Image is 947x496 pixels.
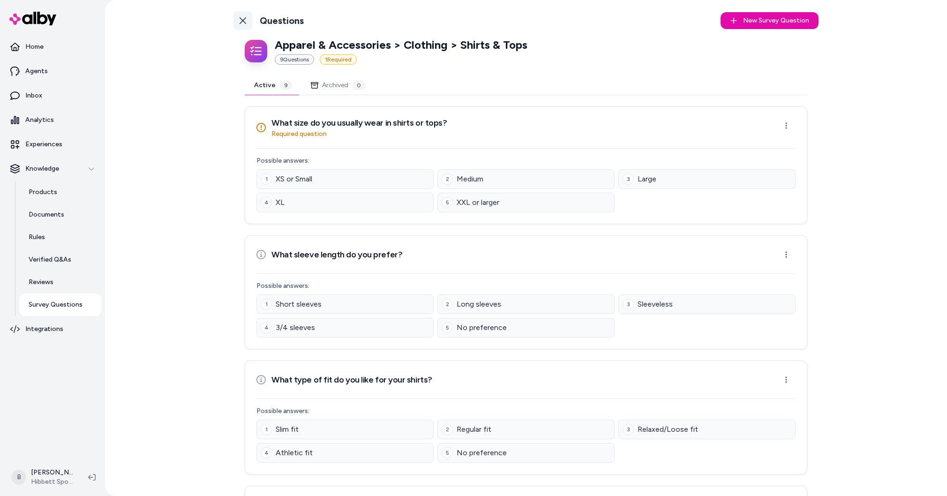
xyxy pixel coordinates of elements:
span: XL [276,197,285,208]
div: 2 [442,173,453,185]
p: Integrations [25,324,63,334]
span: Long sleeves [457,299,501,310]
div: 2 [442,299,453,310]
p: Possible answers: [256,156,796,165]
a: Analytics [4,109,101,131]
span: B [11,470,26,485]
span: Slim fit [276,424,299,435]
p: Rules [29,233,45,242]
div: 4 [261,322,272,333]
a: Verified Q&As [19,248,101,271]
div: 9 [279,81,292,90]
p: Possible answers: [256,281,796,291]
a: Agents [4,60,101,83]
a: Integrations [4,318,101,340]
p: Experiences [25,140,62,149]
div: 3 [623,299,634,310]
a: Experiences [4,133,101,156]
p: Required question [271,129,447,139]
div: 2 [442,424,453,435]
p: Home [25,42,44,52]
span: No preference [457,322,507,333]
h3: What type of fit do you like for your shirts? [271,373,432,386]
span: Hibbett Sports [31,477,73,487]
p: Apparel & Accessories > Clothing > Shirts & Tops [275,38,527,53]
div: 1 [261,299,272,310]
span: Short sleeves [276,299,322,310]
p: Possible answers: [256,406,796,416]
span: Athletic fit [276,447,313,458]
a: Home [4,36,101,58]
a: Products [19,181,101,203]
div: 5 [442,197,453,208]
div: 4 [261,197,272,208]
span: 3/4 sleeves [276,322,315,333]
a: Survey Questions [19,293,101,316]
span: XS or Small [276,173,312,185]
div: 5 [442,322,453,333]
h3: What sleeve length do you prefer? [271,248,402,261]
div: 1 [261,424,272,435]
button: Active [245,76,301,95]
span: Medium [457,173,483,185]
span: Relaxed/Loose fit [638,424,698,435]
span: Sleeveless [638,299,673,310]
div: 9 Question s [275,54,314,65]
span: XXL or larger [457,197,499,208]
button: New Survey Question [721,12,819,29]
div: 5 [442,447,453,458]
p: [PERSON_NAME] [31,468,73,477]
p: Verified Q&As [29,255,71,264]
a: Reviews [19,271,101,293]
div: 3 [623,173,634,185]
div: 3 [623,424,634,435]
p: Inbox [25,91,42,100]
p: Reviews [29,278,53,287]
a: Inbox [4,84,101,107]
span: New Survey Question [743,16,809,25]
div: 1 Required [320,54,357,65]
p: Documents [29,210,64,219]
span: Large [638,173,656,185]
p: Survey Questions [29,300,83,309]
a: Documents [19,203,101,226]
img: alby Logo [9,12,56,25]
button: Archived [301,76,375,95]
p: Knowledge [25,164,59,173]
p: Products [29,188,57,197]
button: Knowledge [4,158,101,180]
span: No preference [457,447,507,458]
button: B[PERSON_NAME]Hibbett Sports [6,462,81,492]
h3: What size do you usually wear in shirts or tops? [271,116,447,129]
h1: Questions [260,15,304,27]
a: Rules [19,226,101,248]
div: 0 [352,81,366,90]
span: Regular fit [457,424,491,435]
div: 1 [261,173,272,185]
p: Agents [25,67,48,76]
div: 4 [261,447,272,458]
p: Analytics [25,115,54,125]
